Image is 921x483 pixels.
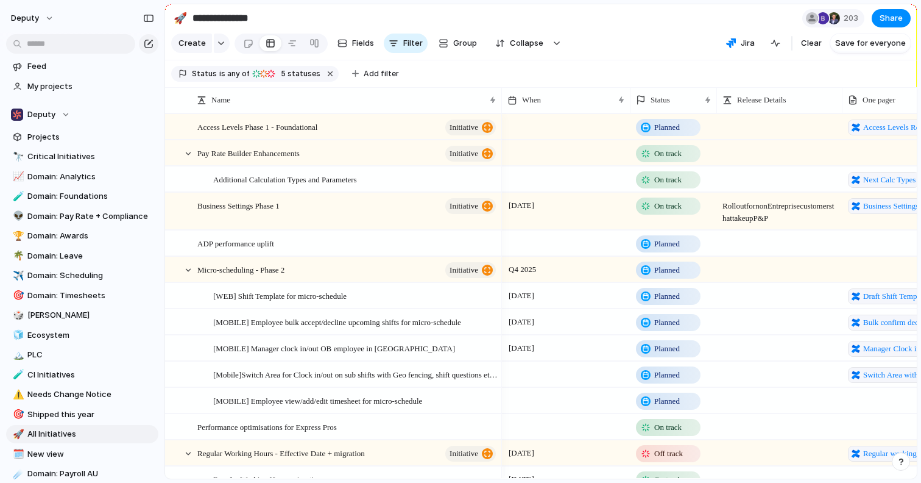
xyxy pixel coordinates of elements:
span: Domain: Payroll AU [27,468,154,480]
button: 📈 [11,171,23,183]
span: Name [211,94,230,106]
span: Clear [801,37,822,49]
span: When [522,94,541,106]
span: statuses [277,68,320,79]
span: Roll out for non Entreprise customers that take up P&P [718,193,842,224]
button: isany of [217,67,252,80]
span: deputy [11,12,39,24]
div: 📈 [13,170,21,184]
div: 🎯 [13,407,21,421]
button: initiative [445,146,496,162]
span: [MOBILE] Employee bulk accept/decline upcoming shifts for micro-schedule [213,315,461,329]
span: Additional Calculation Types and Parameters [213,172,357,186]
a: 📈Domain: Analytics [6,168,158,186]
span: All Initiatives [27,428,154,440]
a: 🧪Domain: Foundations [6,187,158,206]
span: Planned [654,343,680,355]
a: ☄️Domain: Payroll AU [6,465,158,483]
span: Critical Initiatives [27,151,154,163]
span: On track [654,200,682,212]
a: Projects [6,128,158,146]
span: Performance optimisations for Express Pros [197,420,337,434]
button: 🎯 [11,409,23,421]
span: Collapse [510,37,543,49]
div: 🔭 [13,150,21,164]
div: ☄️ [13,467,21,481]
div: 🧊Ecosystem [6,326,158,345]
div: 🏆Domain: Awards [6,227,158,245]
button: Jira [721,34,760,52]
span: My projects [27,80,154,93]
span: Domain: Awards [27,230,154,242]
a: 👽Domain: Pay Rate + Compliance [6,207,158,226]
a: 🎯Shipped this year [6,406,158,424]
span: initiative [450,145,478,162]
span: ADP performance uplift [197,236,274,250]
span: any of [225,68,249,79]
span: Planned [654,317,680,329]
button: Create [171,34,212,53]
div: 🧊 [13,328,21,342]
span: is [219,68,225,79]
span: Off track [654,448,683,460]
span: [DATE] [506,341,537,356]
span: Save for everyone [835,37,906,49]
span: Planned [654,238,680,250]
span: Status [651,94,670,106]
span: initiative [450,198,478,215]
span: [WEB] Shift Template for micro-schedule [213,288,347,302]
span: Add filter [364,68,399,79]
button: Deputy [6,106,158,124]
span: Shipped this year [27,409,154,421]
span: Access Levels Phase 1 - Foundational [197,120,317,134]
span: Planned [654,369,680,381]
span: [PERSON_NAME] [27,309,154,321]
button: 🏆 [11,230,23,242]
span: Projects [27,131,154,143]
a: 🎯Domain: Timesheets [6,287,158,305]
div: 🎯 [13,288,21,302]
button: initiative [445,446,496,462]
span: [DATE] [506,446,537,460]
div: 🏆 [13,229,21,243]
button: deputy [5,9,60,28]
button: ☄️ [11,468,23,480]
span: Regular Working Hours - Effective Date + migration [197,446,365,460]
span: Domain: Analytics [27,171,154,183]
div: ⚠️Needs Change Notice [6,385,158,404]
div: 🌴 [13,249,21,263]
button: Share [872,9,911,27]
div: 🚀 [174,10,187,26]
span: Share [880,12,903,24]
span: Planned [654,395,680,407]
span: [Mobile]Switch Area for Clock in/out on sub shifts with Geo fencing, shift questions etc from sub... [213,367,498,381]
div: ✈️ [13,269,21,283]
span: Status [192,68,217,79]
div: 🔭Critical Initiatives [6,148,158,166]
a: 🏔️PLC [6,346,158,364]
div: 🏔️ [13,348,21,362]
a: My projects [6,77,158,96]
button: 🚀 [171,9,190,28]
div: 🗓️ [13,447,21,461]
a: 🗓️New view [6,445,158,463]
button: 🚀 [11,428,23,440]
a: ✈️Domain: Scheduling [6,267,158,285]
button: 🧪 [11,190,23,202]
button: 🎲 [11,309,23,321]
div: 🎲 [13,309,21,323]
button: 👽 [11,210,23,223]
div: 🧪CI Initiatives [6,366,158,384]
button: initiative [445,262,496,278]
a: 🌴Domain: Leave [6,247,158,265]
a: 🎲[PERSON_NAME] [6,306,158,324]
button: 🧊 [11,329,23,342]
span: [DATE] [506,198,537,213]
